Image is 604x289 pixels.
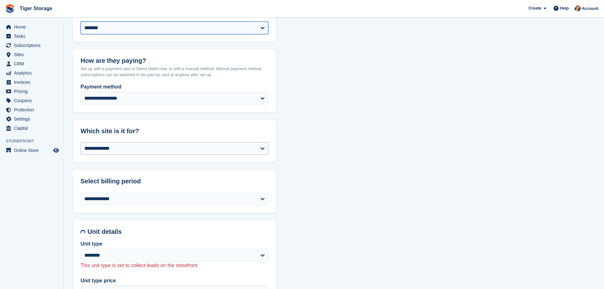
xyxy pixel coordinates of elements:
span: Subscriptions [14,41,52,50]
p: This unit type is set to collect leads on the storefront. [81,262,268,269]
img: Becky Martin [575,5,581,11]
a: Tiger Storage [17,3,55,14]
img: stora-icon-8386f47178a22dfd0bd8f6a31ec36ba5ce8667c1dd55bd0f319d3a0aa187defe.svg [5,4,15,13]
h2: Unit details [88,228,268,235]
a: menu [3,23,60,31]
span: Online Store [14,146,52,155]
h2: Which site is it for? [81,128,268,135]
span: Capital [14,124,52,133]
span: Help [560,5,569,11]
span: Tasks [14,32,52,41]
label: Unit type [81,240,268,248]
a: menu [3,50,60,59]
label: Unit type price [81,277,268,285]
a: menu [3,78,60,87]
span: Protection [14,105,52,114]
span: Coupons [14,96,52,105]
span: CRM [14,59,52,68]
a: menu [3,69,60,77]
span: Create [529,5,541,11]
a: Preview store [52,147,60,154]
span: Home [14,23,52,31]
a: menu [3,32,60,41]
a: menu [3,124,60,133]
span: Pricing [14,87,52,96]
h2: Select billing period [81,178,268,185]
a: menu [3,115,60,123]
span: Account [582,5,598,12]
span: Analytics [14,69,52,77]
a: menu [3,96,60,105]
h2: How are they paying? [81,57,268,64]
p: Set up with a payment card or Direct Debit now, or with a manual method. Manual payment method su... [81,66,268,78]
a: menu [3,41,60,50]
a: menu [3,59,60,68]
label: Payment method [81,83,268,91]
a: menu [3,105,60,114]
span: Storefront [6,138,63,144]
a: menu [3,87,60,96]
span: Invoices [14,78,52,87]
span: Sites [14,50,52,59]
span: Settings [14,115,52,123]
a: menu [3,146,60,155]
img: unit-details-icon-595b0c5c156355b767ba7b61e002efae458ec76ed5ec05730b8e856ff9ea34a9.svg [81,228,85,235]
